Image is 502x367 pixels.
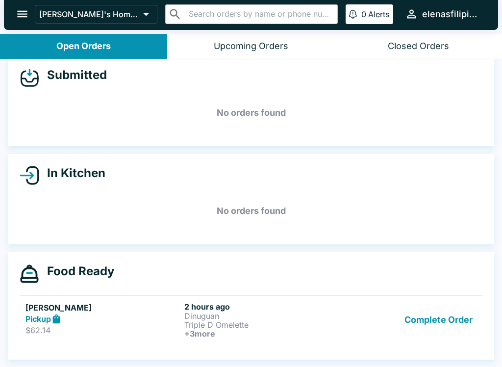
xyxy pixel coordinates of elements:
input: Search orders by name or phone number [186,7,333,21]
p: Triple D Omelette [184,320,339,329]
h4: Food Ready [39,264,114,279]
button: [PERSON_NAME]'s Home of the Finest Filipino Foods [35,5,157,24]
button: open drawer [10,1,35,26]
h5: [PERSON_NAME] [25,302,180,314]
h4: Submitted [39,68,107,82]
div: Closed Orders [388,41,449,52]
h5: No orders found [20,193,482,229]
strong: Pickup [25,314,51,324]
p: [PERSON_NAME]'s Home of the Finest Filipino Foods [39,9,139,19]
button: Complete Order [401,302,477,338]
p: Dinuguan [184,312,339,320]
h6: 2 hours ago [184,302,339,312]
a: [PERSON_NAME]Pickup$62.142 hours agoDinuguanTriple D Omelette+3moreComplete Order [20,295,482,344]
h6: + 3 more [184,329,339,338]
button: elenasfilipinofoods [401,3,486,25]
div: Open Orders [56,41,111,52]
h4: In Kitchen [39,166,105,181]
p: 0 [361,9,366,19]
p: Alerts [368,9,389,19]
p: $62.14 [25,325,180,335]
div: Upcoming Orders [214,41,288,52]
h5: No orders found [20,95,482,131]
div: elenasfilipinofoods [422,8,482,20]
